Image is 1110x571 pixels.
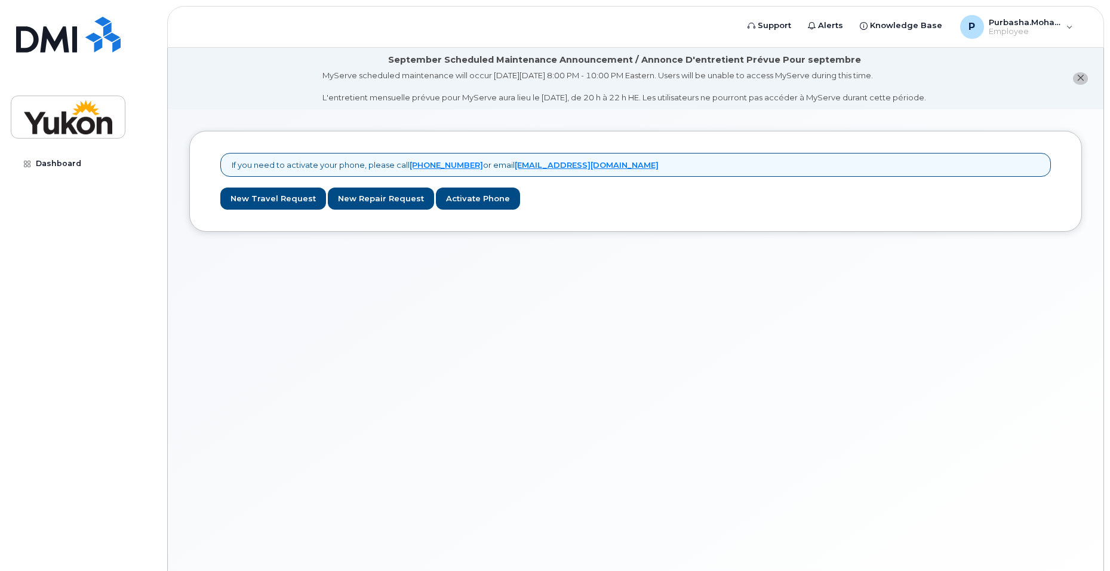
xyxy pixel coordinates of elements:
[232,159,659,171] p: If you need to activate your phone, please call or email
[1073,72,1088,85] button: close notification
[220,188,326,210] a: New Travel Request
[322,70,926,103] div: MyServe scheduled maintenance will occur [DATE][DATE] 8:00 PM - 10:00 PM Eastern. Users will be u...
[328,188,434,210] a: New Repair Request
[388,54,861,66] div: September Scheduled Maintenance Announcement / Annonce D'entretient Prévue Pour septembre
[436,188,520,210] a: Activate Phone
[515,160,659,170] a: [EMAIL_ADDRESS][DOMAIN_NAME]
[410,160,483,170] a: [PHONE_NUMBER]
